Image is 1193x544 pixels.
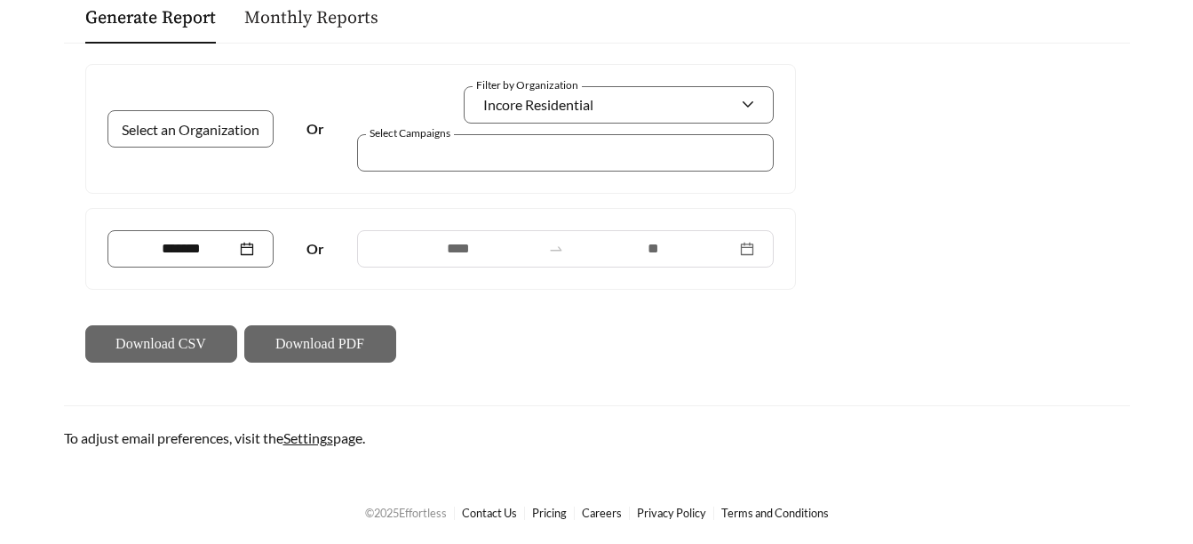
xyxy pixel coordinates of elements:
[85,325,237,363] button: Download CSV
[548,241,564,257] span: swap-right
[637,506,706,520] a: Privacy Policy
[548,241,564,257] span: to
[64,429,365,446] span: To adjust email preferences, visit the page.
[532,506,567,520] a: Pricing
[283,429,333,446] a: Settings
[85,7,216,29] a: Generate Report
[306,240,324,257] strong: Or
[483,96,593,113] span: Incore Residential
[462,506,517,520] a: Contact Us
[721,506,829,520] a: Terms and Conditions
[306,120,324,137] strong: Or
[244,7,378,29] a: Monthly Reports
[582,506,622,520] a: Careers
[244,325,396,363] button: Download PDF
[365,506,447,520] span: © 2025 Effortless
